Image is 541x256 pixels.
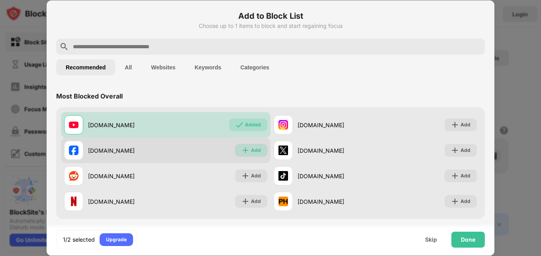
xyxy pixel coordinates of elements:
[278,197,288,206] img: favicons
[298,146,375,155] div: [DOMAIN_NAME]
[56,92,123,100] div: Most Blocked Overall
[461,236,475,243] div: Done
[141,59,185,75] button: Websites
[115,59,141,75] button: All
[461,146,470,154] div: Add
[106,236,127,244] div: Upgrade
[278,171,288,181] img: favicons
[251,146,261,154] div: Add
[461,172,470,180] div: Add
[298,197,375,206] div: [DOMAIN_NAME]
[461,121,470,129] div: Add
[245,121,261,129] div: Added
[88,121,166,129] div: [DOMAIN_NAME]
[298,172,375,180] div: [DOMAIN_NAME]
[69,197,78,206] img: favicons
[425,236,437,243] div: Skip
[69,146,78,155] img: favicons
[88,146,166,155] div: [DOMAIN_NAME]
[461,197,470,205] div: Add
[56,23,485,29] div: Choose up to 1 items to block and start regaining focus
[69,171,78,181] img: favicons
[298,121,375,129] div: [DOMAIN_NAME]
[59,42,69,51] img: search.svg
[278,146,288,155] img: favicons
[88,197,166,206] div: [DOMAIN_NAME]
[56,10,485,22] h6: Add to Block List
[88,172,166,180] div: [DOMAIN_NAME]
[251,197,261,205] div: Add
[56,59,115,75] button: Recommended
[251,172,261,180] div: Add
[185,59,231,75] button: Keywords
[278,120,288,130] img: favicons
[69,120,78,130] img: favicons
[231,59,278,75] button: Categories
[63,236,95,244] div: 1/2 selected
